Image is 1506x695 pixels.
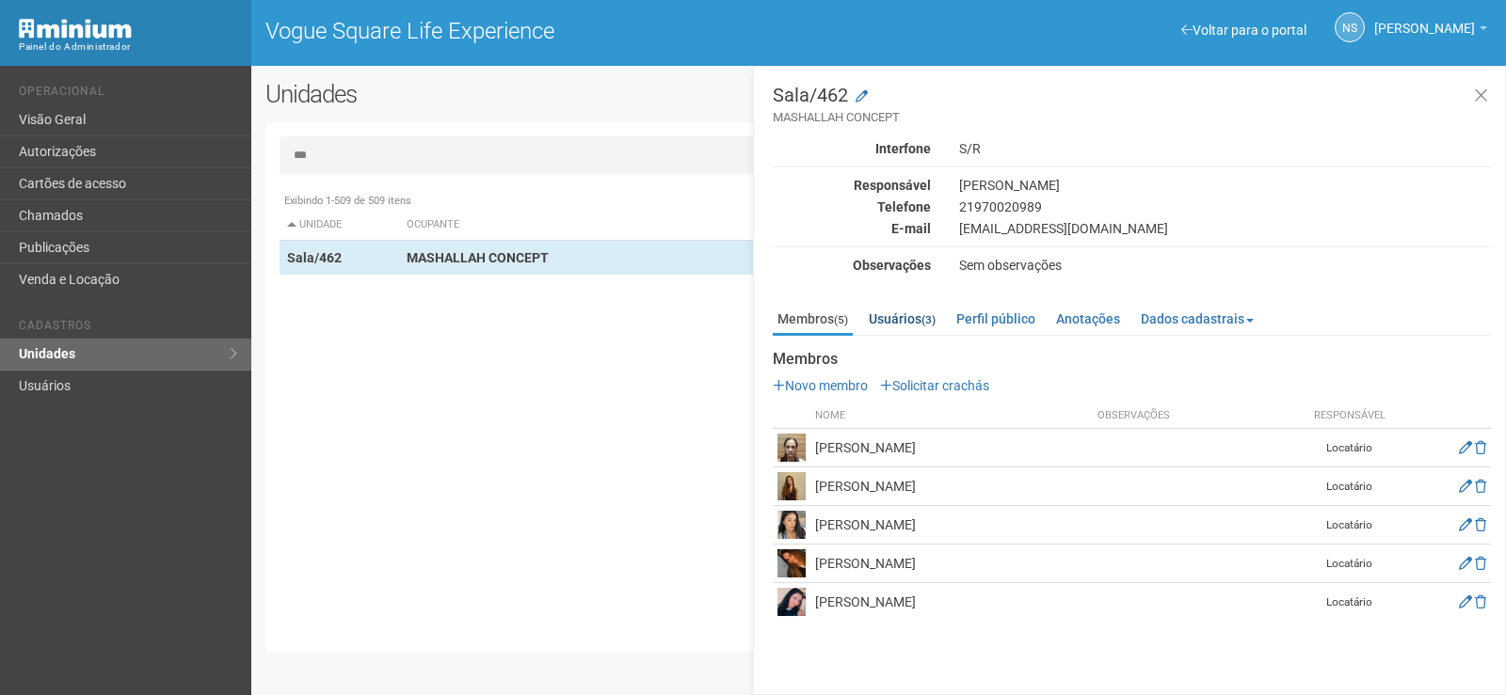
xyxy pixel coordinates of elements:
[759,177,945,194] div: Responsável
[1093,403,1303,429] th: Observações
[1374,3,1475,36] span: Nicolle Silva
[773,351,1491,368] strong: Membros
[945,257,1505,274] div: Sem observações
[759,220,945,237] div: E-mail
[810,583,1093,622] td: [PERSON_NAME]
[265,80,761,108] h2: Unidades
[810,506,1093,545] td: [PERSON_NAME]
[1303,506,1397,545] td: Locatário
[759,198,945,215] div: Telefone
[856,87,868,106] a: Modificar a unidade
[1335,12,1365,42] a: NS
[1181,23,1306,38] a: Voltar para o portal
[777,549,806,577] img: user.png
[280,210,399,241] th: Unidade: activate to sort column descending
[1051,305,1125,333] a: Anotações
[1475,556,1486,571] a: Excluir membro
[773,109,1491,126] small: MASHALLAH CONCEPT
[810,429,1093,467] td: [PERSON_NAME]
[1303,467,1397,506] td: Locatário
[407,250,549,265] strong: MASHALLAH CONCEPT
[880,378,989,393] a: Solicitar crachás
[1475,594,1486,609] a: Excluir membro
[777,472,806,500] img: user.png
[777,434,806,462] img: user.png
[834,313,848,326] small: (5)
[1459,479,1472,494] a: Editar membro
[777,511,806,539] img: user.png
[19,85,237,104] li: Operacional
[777,588,806,616] img: user.png
[945,220,1505,237] div: [EMAIL_ADDRESS][DOMAIN_NAME]
[1459,556,1472,571] a: Editar membro
[1475,440,1486,455] a: Excluir membro
[1475,517,1486,532] a: Excluir membro
[759,257,945,274] div: Observações
[1459,517,1472,532] a: Editar membro
[1303,429,1397,467] td: Locatário
[1459,440,1472,455] a: Editar membro
[945,198,1505,215] div: 21970020989
[810,467,1093,506] td: [PERSON_NAME]
[773,86,1491,126] h3: Sala/462
[1475,479,1486,494] a: Excluir membro
[945,140,1505,157] div: S/R
[810,403,1093,429] th: Nome
[773,378,868,393] a: Novo membro
[773,305,853,336] a: Membros(5)
[1303,403,1397,429] th: Responsável
[1136,305,1258,333] a: Dados cadastrais
[952,305,1040,333] a: Perfil público
[921,313,936,326] small: (3)
[265,19,865,43] h1: Vogue Square Life Experience
[864,305,940,333] a: Usuários(3)
[19,319,237,339] li: Cadastros
[1303,545,1397,583] td: Locatário
[399,210,971,241] th: Ocupante: activate to sort column ascending
[810,545,1093,583] td: [PERSON_NAME]
[280,193,1478,210] div: Exibindo 1-509 de 509 itens
[19,39,237,55] div: Painel do Administrador
[759,140,945,157] div: Interfone
[1374,24,1487,39] a: [PERSON_NAME]
[1303,583,1397,622] td: Locatário
[1459,594,1472,609] a: Editar membro
[19,19,132,39] img: Minium
[287,250,342,265] strong: Sala/462
[945,177,1505,194] div: [PERSON_NAME]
